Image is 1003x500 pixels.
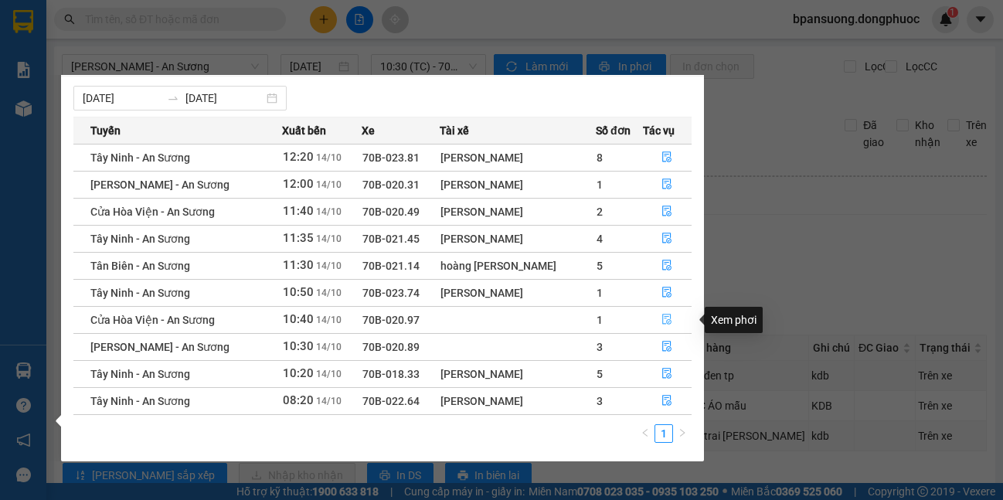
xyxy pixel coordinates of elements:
[655,425,672,442] a: 1
[636,424,654,443] button: left
[282,122,326,139] span: Xuất bến
[597,368,603,380] span: 5
[661,151,672,164] span: file-done
[597,151,603,164] span: 8
[90,395,190,407] span: Tây Ninh - An Sương
[673,424,692,443] button: right
[661,260,672,272] span: file-done
[316,396,342,406] span: 14/10
[596,122,631,139] span: Số đơn
[644,253,692,278] button: file-done
[440,284,595,301] div: [PERSON_NAME]
[90,368,190,380] span: Tây Ninh - An Sương
[362,314,420,326] span: 70B-020.97
[644,335,692,359] button: file-done
[644,172,692,197] button: file-done
[283,339,314,353] span: 10:30
[283,258,314,272] span: 11:30
[362,260,420,272] span: 70B-021.14
[283,393,314,407] span: 08:20
[440,176,595,193] div: [PERSON_NAME]
[90,341,229,353] span: [PERSON_NAME] - An Sương
[362,151,420,164] span: 70B-023.81
[597,341,603,353] span: 3
[316,260,342,271] span: 14/10
[440,393,595,410] div: [PERSON_NAME]
[440,122,469,139] span: Tài xế
[440,149,595,166] div: [PERSON_NAME]
[362,233,420,245] span: 70B-021.45
[90,233,190,245] span: Tây Ninh - An Sương
[283,285,314,299] span: 10:50
[661,179,672,191] span: file-done
[90,260,190,272] span: Tân Biên - An Sương
[644,308,692,332] button: file-done
[440,366,595,383] div: [PERSON_NAME]
[661,287,672,299] span: file-done
[362,341,420,353] span: 70B-020.89
[661,206,672,218] span: file-done
[636,424,654,443] li: Previous Page
[673,424,692,443] li: Next Page
[283,312,314,326] span: 10:40
[644,389,692,413] button: file-done
[661,314,672,326] span: file-done
[90,287,190,299] span: Tây Ninh - An Sương
[362,368,420,380] span: 70B-018.33
[705,307,763,333] div: Xem phơi
[83,90,161,107] input: Từ ngày
[597,287,603,299] span: 1
[283,150,314,164] span: 12:20
[316,369,342,379] span: 14/10
[362,395,420,407] span: 70B-022.64
[362,179,420,191] span: 70B-020.31
[644,199,692,224] button: file-done
[90,314,215,326] span: Cửa Hòa Viện - An Sương
[644,281,692,305] button: file-done
[185,90,263,107] input: Đến ngày
[90,206,215,218] span: Cửa Hòa Viện - An Sương
[316,152,342,163] span: 14/10
[167,92,179,104] span: to
[283,204,314,218] span: 11:40
[283,177,314,191] span: 12:00
[362,287,420,299] span: 70B-023.74
[316,287,342,298] span: 14/10
[440,203,595,220] div: [PERSON_NAME]
[644,362,692,386] button: file-done
[316,179,342,190] span: 14/10
[440,257,595,274] div: hoàng [PERSON_NAME]
[90,151,190,164] span: Tây Ninh - An Sương
[597,179,603,191] span: 1
[661,341,672,353] span: file-done
[654,424,673,443] li: 1
[283,366,314,380] span: 10:20
[661,368,672,380] span: file-done
[597,233,603,245] span: 4
[283,231,314,245] span: 11:35
[661,233,672,245] span: file-done
[316,233,342,244] span: 14/10
[597,314,603,326] span: 1
[362,122,375,139] span: Xe
[678,428,687,437] span: right
[643,122,675,139] span: Tác vụ
[90,179,229,191] span: [PERSON_NAME] - An Sương
[641,428,650,437] span: left
[644,145,692,170] button: file-done
[597,206,603,218] span: 2
[90,122,121,139] span: Tuyến
[440,230,595,247] div: [PERSON_NAME]
[167,92,179,104] span: swap-right
[597,395,603,407] span: 3
[362,206,420,218] span: 70B-020.49
[316,206,342,217] span: 14/10
[661,395,672,407] span: file-done
[597,260,603,272] span: 5
[316,342,342,352] span: 14/10
[316,315,342,325] span: 14/10
[644,226,692,251] button: file-done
